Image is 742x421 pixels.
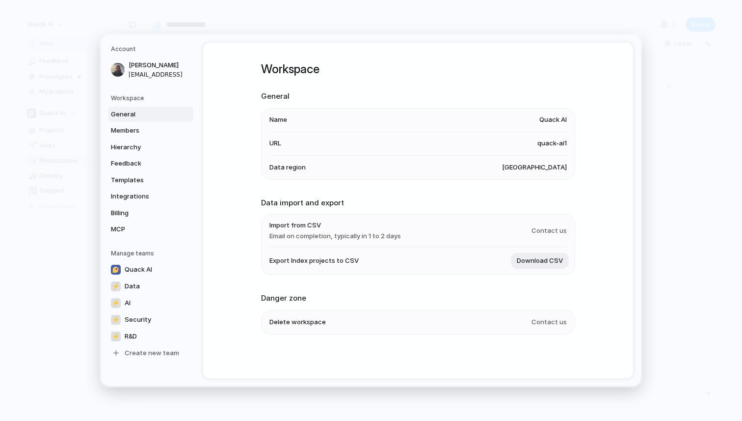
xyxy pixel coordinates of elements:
div: ⚡ [111,315,121,325]
span: Contact us [531,226,567,236]
span: Quack AI [125,265,152,275]
div: ⚡ [111,332,121,341]
span: Feedback [111,159,174,168]
h5: Workspace [111,94,193,103]
a: [PERSON_NAME][EMAIL_ADDRESS] [108,57,193,82]
span: Data region [269,163,306,172]
a: Members [108,123,193,139]
span: Contact us [531,317,567,327]
a: Templates [108,172,193,188]
span: Integrations [111,192,174,201]
span: Name [269,115,287,125]
a: ⚡Data [108,279,193,294]
span: Security [125,315,151,325]
a: ⚡R&D [108,329,193,344]
a: ⚡Security [108,312,193,328]
span: [EMAIL_ADDRESS] [129,70,191,79]
h5: Manage teams [111,249,193,258]
span: Templates [111,175,174,185]
div: ⚡ [111,281,121,291]
span: Delete workspace [269,317,326,327]
span: Hierarchy [111,142,174,152]
span: AI [125,298,131,308]
span: General [111,110,174,119]
span: Export Index projects to CSV [269,256,359,266]
span: URL [269,139,281,148]
span: Email on completion, typically in 1 to 2 days [269,231,401,241]
span: R&D [125,332,137,341]
h5: Account [111,45,193,54]
span: Create new team [125,348,179,358]
a: Integrations [108,189,193,204]
button: Download CSV [511,253,569,269]
span: Members [111,126,174,136]
a: Feedback [108,156,193,171]
a: Billing [108,205,193,221]
h1: Workspace [261,60,575,78]
span: Billing [111,208,174,218]
span: [PERSON_NAME] [129,60,191,70]
span: quack-ai1 [537,139,567,148]
h2: Danger zone [261,293,575,304]
h2: General [261,91,575,102]
div: ⚡ [111,298,121,308]
span: Quack AI [539,115,567,125]
span: Download CSV [517,256,563,266]
a: ⚡AI [108,295,193,311]
span: MCP [111,225,174,234]
span: Data [125,281,140,291]
a: General [108,107,193,122]
a: Create new team [108,345,193,361]
a: Hierarchy [108,140,193,155]
a: MCP [108,222,193,237]
a: Quack AI [108,262,193,278]
span: [GEOGRAPHIC_DATA] [502,163,567,172]
h2: Data import and export [261,197,575,209]
span: Import from CSV [269,221,401,230]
